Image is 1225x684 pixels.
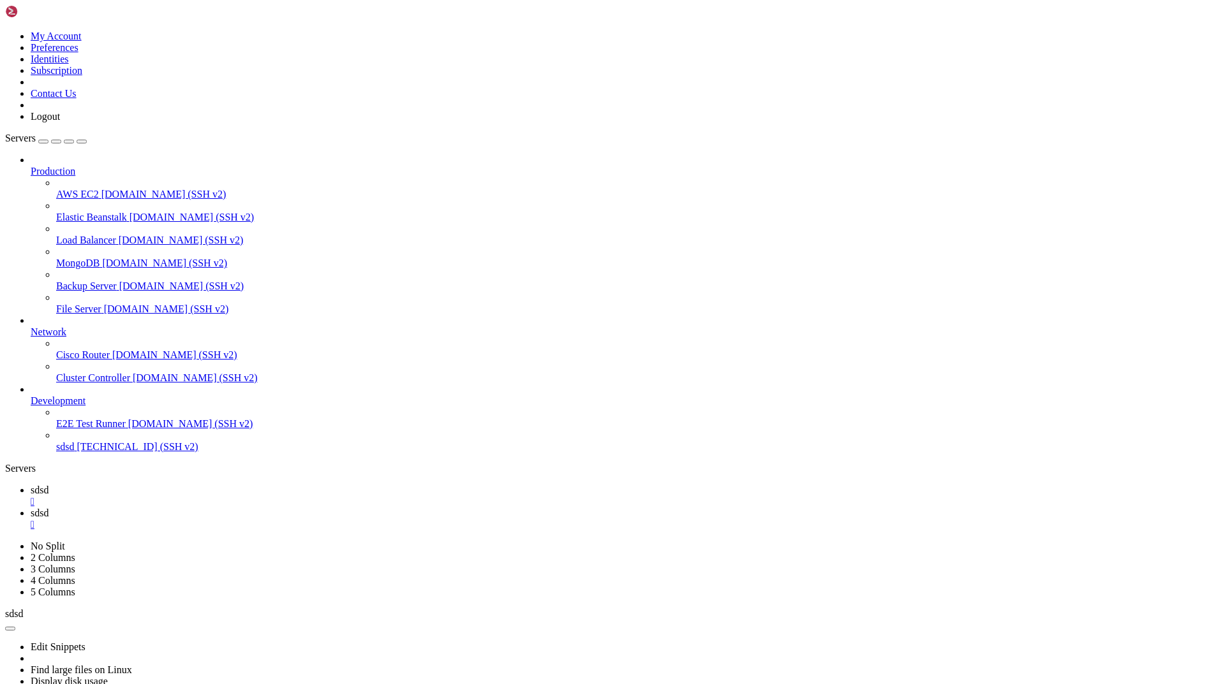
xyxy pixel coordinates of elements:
a: File Server [DOMAIN_NAME] (SSH v2) [56,303,1220,315]
span: File Server [56,303,101,314]
a: Servers [5,133,87,143]
a: Find large files on Linux [31,664,132,675]
span: [DOMAIN_NAME] (SSH v2) [130,212,255,222]
a: Network [31,326,1220,338]
a: Cluster Controller [DOMAIN_NAME] (SSH v2) [56,372,1220,384]
span: Network [31,326,66,337]
li: sdsd [TECHNICAL_ID] (SSH v2) [56,430,1220,453]
span: [DOMAIN_NAME] (SSH v2) [128,418,253,429]
span: MongoDB [56,258,100,268]
x-row: New release '22.04.5 LTS' available. [5,287,1059,298]
a: Load Balancer [DOMAIN_NAME] (SSH v2) [56,235,1220,246]
a: Contact Us [31,88,77,99]
li: Load Balancer [DOMAIN_NAME] (SSH v2) [56,223,1220,246]
a: Edit Snippets [31,641,85,652]
div: Servers [5,463,1220,474]
span: sdsd [5,608,23,619]
x-row: [URL][DOMAIN_NAME] [5,265,1059,276]
x-row: For more details see: [5,168,1059,178]
a:  [31,496,1220,507]
span: E2E Test Runner [56,418,126,429]
li: AWS EC2 [DOMAIN_NAME] (SSH v2) [56,177,1220,200]
a: 3 Columns [31,564,75,574]
li: Backup Server [DOMAIN_NAME] (SSH v2) [56,269,1220,292]
li: MongoDB [DOMAIN_NAME] (SSH v2) [56,246,1220,269]
x-row: Learn more about enabling ESM Infra service for Ubuntu 20.04 at [5,254,1059,265]
a: Development [31,395,1220,407]
span: AWS EC2 [56,189,99,200]
x-row: System load: 0.57 Processes: 193 [5,92,1059,103]
a: E2E Test Runner [DOMAIN_NAME] (SSH v2) [56,418,1220,430]
span: [DOMAIN_NAME] (SSH v2) [119,280,244,291]
x-row: Welcome to Ubuntu 20.04.6 LTS (GNU/Linux 5.15.0-1081-oracle aarch64) [5,5,1059,16]
span: sdsd [56,441,74,452]
x-row: * Support: [URL][DOMAIN_NAME] [5,48,1059,59]
a: MongoDB [DOMAIN_NAME] (SSH v2) [56,258,1220,269]
img: Shellngn [5,5,78,18]
li: E2E Test Runner [DOMAIN_NAME] (SSH v2) [56,407,1220,430]
span: [DOMAIN_NAME] (SSH v2) [112,349,237,360]
a: AWS EC2 [DOMAIN_NAME] (SSH v2) [56,189,1220,200]
span: [TECHNICAL_ID] (SSH v2) [77,441,198,452]
span: sdsd [31,507,48,518]
span: Servers [5,133,36,143]
span: Backup Server [56,280,117,291]
a: 2 Columns [31,552,75,563]
span: [DOMAIN_NAME] (SSH v2) [102,258,227,268]
span: ubuntu@instance-20250914-1518 [5,341,153,351]
span: Load Balancer [56,235,116,245]
a: No Split [31,541,65,551]
li: Elastic Beanstalk [DOMAIN_NAME] (SSH v2) [56,200,1220,223]
a:  [31,519,1220,530]
span: sdsd [31,484,48,495]
a: 4 Columns [31,575,75,586]
span: [DOMAIN_NAME] (SSH v2) [119,235,244,245]
span: Elastic Beanstalk [56,212,127,222]
x-row: * Management: [URL][DOMAIN_NAME] [5,38,1059,48]
a: Identities [31,54,69,64]
span: [DOMAIN_NAME] (SSH v2) [133,372,258,383]
x-row: Usage of /: 24.7% of 44.96GB Users logged in: 0 [5,103,1059,113]
x-row: Expanded Security Maintenance for Infrastructure is not enabled. [5,200,1059,211]
span: ~ [158,341,163,351]
a: sdsd [31,507,1220,530]
a: Subscription [31,65,82,76]
x-row: Memory usage: 22% IPv4 address for enp0s6: [TECHNICAL_ID] [5,113,1059,124]
x-row: : $ [5,341,1059,352]
span: Cluster Controller [56,372,130,383]
x-row: * Ubuntu 20.04 LTS Focal Fossa has reached its end of standard support on 31 Ma [5,146,1059,157]
li: Network [31,315,1220,384]
x-row: System information as of [DATE] [5,70,1059,81]
span: Cisco Router [56,349,110,360]
li: Development [31,384,1220,453]
a: Cisco Router [DOMAIN_NAME] (SSH v2) [56,349,1220,361]
a: Preferences [31,42,78,53]
span: [DOMAIN_NAME] (SSH v2) [101,189,226,200]
a: My Account [31,31,82,41]
a: Backup Server [DOMAIN_NAME] (SSH v2) [56,280,1220,292]
div: (33, 31) [182,341,188,352]
x-row: [URL][DOMAIN_NAME] [5,178,1059,189]
a: 5 Columns [31,586,75,597]
x-row: 0 updates can be applied immediately. [5,222,1059,233]
x-row: Last login: [DATE] from [TECHNICAL_ID] [5,330,1059,341]
span: Production [31,166,75,177]
x-row: * Documentation: [URL][DOMAIN_NAME] [5,27,1059,38]
x-row: Run 'do-release-upgrade' to upgrade to it. [5,298,1059,309]
span: Development [31,395,85,406]
span: [DOMAIN_NAME] (SSH v2) [104,303,229,314]
a: sdsd [31,484,1220,507]
li: Cluster Controller [DOMAIN_NAME] (SSH v2) [56,361,1220,384]
a: Logout [31,111,60,122]
li: File Server [DOMAIN_NAME] (SSH v2) [56,292,1220,315]
li: Production [31,154,1220,315]
x-row: Swap usage: 0% [5,124,1059,135]
x-row: 43 additional security updates can be applied with ESM Infra. [5,244,1059,254]
a: Elastic Beanstalk [DOMAIN_NAME] (SSH v2) [56,212,1220,223]
li: Cisco Router [DOMAIN_NAME] (SSH v2) [56,338,1220,361]
a: sdsd [TECHNICAL_ID] (SSH v2) [56,441,1220,453]
a: Production [31,166,1220,177]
